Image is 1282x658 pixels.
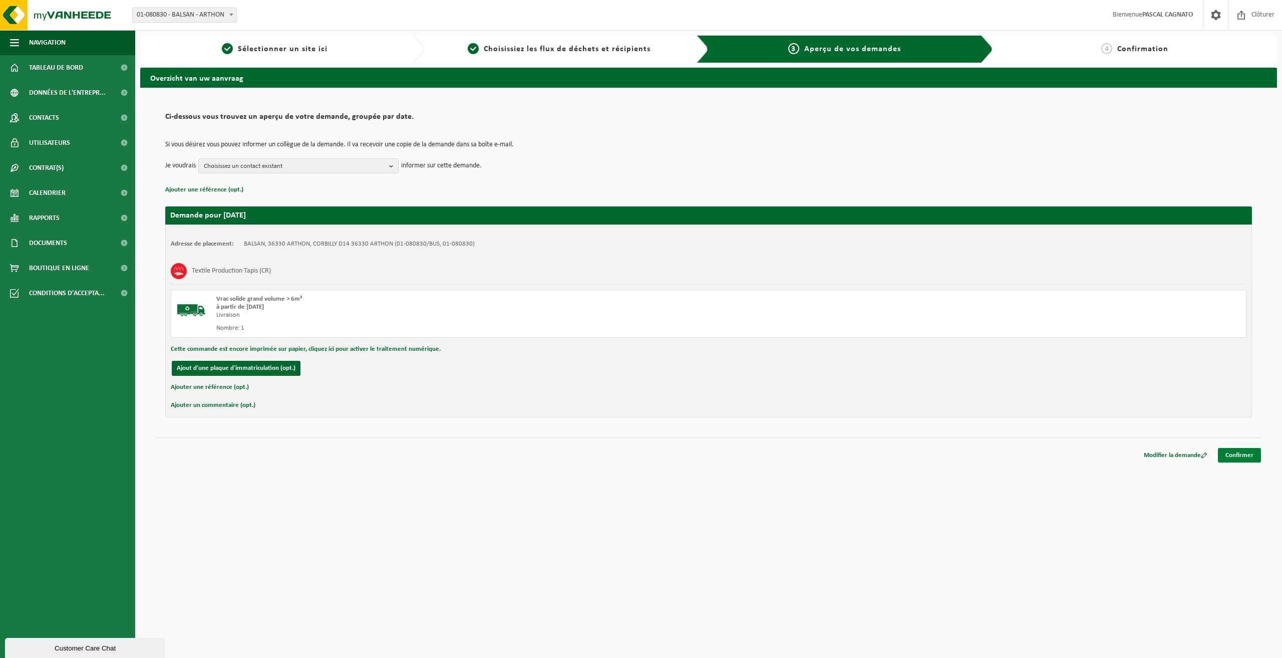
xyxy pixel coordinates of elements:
p: informer sur cette demande. [401,158,482,173]
button: Choisissez un contact existant [198,158,399,173]
h3: Textile Production Tapis (CR) [192,263,271,279]
span: Tableau de bord [29,55,83,80]
a: Modifier la demande [1136,448,1215,463]
span: Boutique en ligne [29,256,89,281]
iframe: chat widget [5,636,167,658]
strong: Demande pour [DATE] [170,211,246,220]
a: 2Choisissiez les flux de déchets et récipients [430,43,689,55]
div: Nombre: 1 [216,324,749,332]
span: Conditions d'accepta... [29,281,105,306]
span: 1 [222,43,233,54]
button: Ajouter une référence (opt.) [171,381,249,394]
span: 2 [468,43,479,54]
h2: Overzicht van uw aanvraag [140,68,1277,87]
img: BL-SO-LV.png [176,295,206,325]
span: Contrat(s) [29,155,64,180]
span: 3 [788,43,799,54]
button: Ajouter un commentaire (opt.) [171,399,255,412]
span: Calendrier [29,180,66,205]
span: 01-080830 - BALSAN - ARTHON [132,8,237,23]
h2: Ci-dessous vous trouvez un aperçu de votre demande, groupée par date. [165,113,1252,126]
span: Utilisateurs [29,130,70,155]
span: Contacts [29,105,59,130]
span: Aperçu de vos demandes [804,45,901,53]
a: 1Sélectionner un site ici [145,43,405,55]
strong: à partir de [DATE] [216,304,264,310]
strong: PASCAL CAGNATO [1142,11,1193,19]
button: Ajouter une référence (opt.) [165,183,243,196]
td: BALSAN, 36330 ARTHON, CORBILLY D14 36330 ARTHON (01-080830/BUS, 01-080830) [244,240,475,248]
span: Choisissiez les flux de déchets et récipients [484,45,651,53]
span: Rapports [29,205,60,231]
span: 4 [1101,43,1112,54]
span: Données de l'entrepr... [29,80,106,105]
span: 01-080830 - BALSAN - ARTHON [133,8,236,22]
button: Cette commande est encore imprimée sur papier, cliquez ici pour activer le traitement numérique. [171,343,441,356]
span: Navigation [29,30,66,55]
span: Documents [29,231,67,256]
span: Confirmation [1117,45,1168,53]
div: Livraison [216,311,749,319]
p: Si vous désirez vous pouvez informer un collègue de la demande. Il va recevoir une copie de la de... [165,141,1252,148]
strong: Adresse de placement: [171,241,234,247]
button: Ajout d'une plaque d'immatriculation (opt.) [172,361,300,376]
a: Confirmer [1218,448,1261,463]
span: Choisissez un contact existant [204,159,385,174]
p: Je voudrais [165,158,196,173]
span: Vrac solide grand volume > 6m³ [216,296,302,302]
span: Sélectionner un site ici [238,45,328,53]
